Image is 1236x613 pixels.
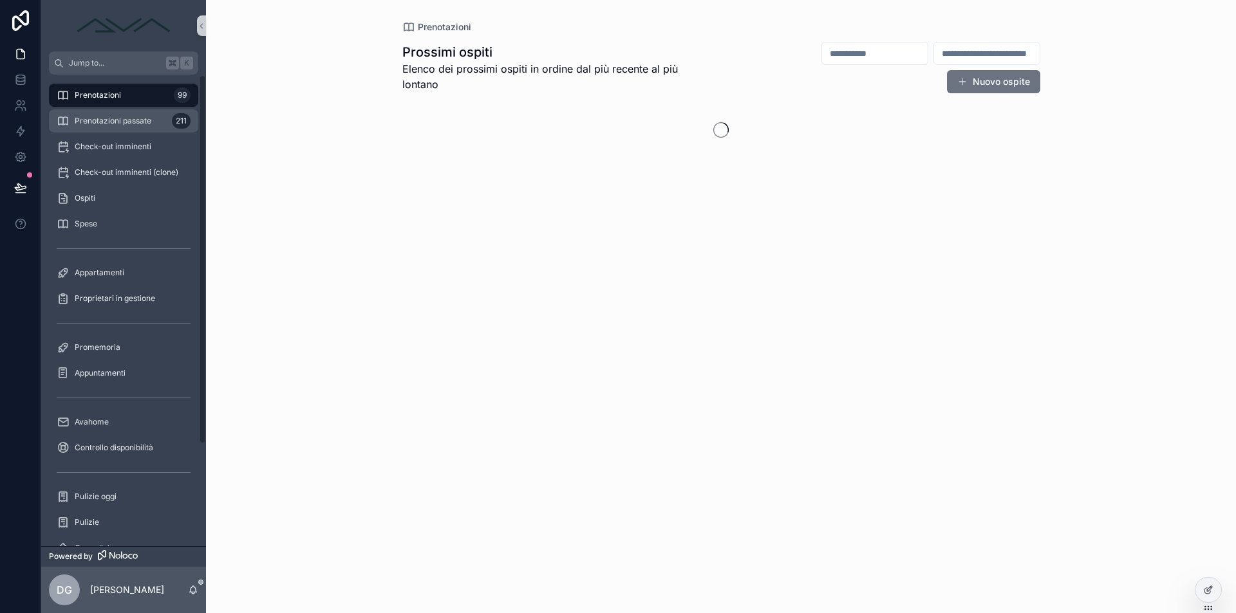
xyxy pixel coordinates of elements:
span: Elenco dei prossimi ospiti in ordine dal più recente al più lontano [402,61,715,92]
p: [PERSON_NAME] [90,583,164,596]
span: K [182,58,192,68]
span: Check-out imminenti [75,142,151,152]
span: Proprietari in gestione [75,293,155,304]
button: Jump to...K [49,51,198,75]
span: Jump to... [69,58,161,68]
span: Ore pulizie [75,543,114,553]
span: Ospiti [75,193,95,203]
a: Proprietari in gestione [49,287,198,310]
h1: Prossimi ospiti [402,43,715,61]
a: Ospiti [49,187,198,210]
a: Check-out imminenti [49,135,198,158]
a: Spese [49,212,198,235]
div: scrollable content [41,75,206,546]
span: Pulizie oggi [75,491,117,502]
span: Check-out imminenti (clone) [75,167,178,178]
a: Appartamenti [49,261,198,284]
span: Appartamenti [75,268,124,278]
span: Spese [75,219,97,229]
span: Powered by [49,551,93,562]
a: Powered by [41,546,206,567]
span: Prenotazioni passate [75,116,151,126]
a: Prenotazioni99 [49,84,198,107]
span: Prenotazioni [75,90,121,100]
span: Avahome [75,417,109,427]
a: Controllo disponibilità [49,436,198,459]
a: Check-out imminenti (clone) [49,161,198,184]
span: Appuntamenti [75,368,126,378]
div: 99 [174,87,191,103]
span: DG [57,582,72,598]
button: Nuovo ospite [947,70,1040,93]
img: App logo [72,15,175,36]
a: Pulizie oggi [49,485,198,508]
a: Promemoria [49,336,198,359]
a: Prenotazioni passate211 [49,109,198,133]
span: Pulizie [75,517,99,527]
a: Avahome [49,410,198,434]
a: Prenotazioni [402,21,471,33]
a: Pulizie [49,511,198,534]
span: Prenotazioni [418,21,471,33]
div: 211 [172,113,191,129]
span: Controllo disponibilità [75,443,153,453]
a: Appuntamenti [49,361,198,385]
span: Promemoria [75,342,120,352]
a: Ore pulizie [49,536,198,560]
